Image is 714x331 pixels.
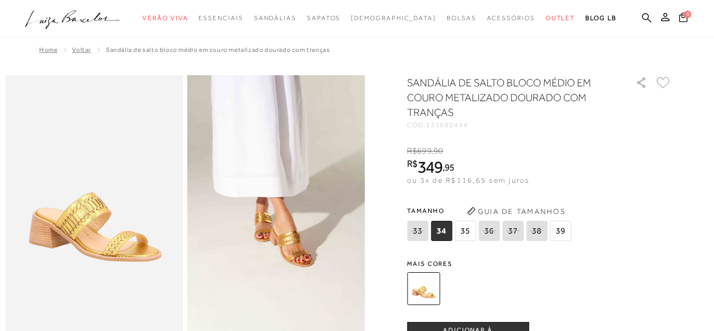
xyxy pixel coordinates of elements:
[676,12,691,26] button: 0
[442,163,455,172] i: ,
[254,8,296,28] a: noSubCategoriesText
[142,14,188,22] span: Verão Viva
[407,272,440,305] img: SANDÁLIA DE SALTO BLOCO MÉDIO EM COURO METALIZADO DOURADO COM TRANÇAS
[487,14,535,22] span: Acessórios
[502,221,523,241] span: 37
[307,8,340,28] a: noSubCategoriesText
[455,221,476,241] span: 35
[431,221,452,241] span: 34
[526,221,547,241] span: 38
[487,8,535,28] a: noSubCategoriesText
[39,46,57,53] a: Home
[407,203,574,219] span: Tamanho
[550,221,571,241] span: 39
[106,46,330,53] span: SANDÁLIA DE SALTO BLOCO MÉDIO EM COURO METALIZADO DOURADO COM TRANÇAS
[546,8,575,28] a: noSubCategoriesText
[447,8,476,28] a: noSubCategoriesText
[407,159,418,168] i: R$
[433,146,443,156] span: 90
[585,14,616,22] span: BLOG LB
[198,14,243,22] span: Essenciais
[407,261,672,267] span: Mais cores
[351,8,436,28] a: noSubCategoriesText
[142,8,188,28] a: noSubCategoriesText
[407,146,417,156] i: R$
[426,121,468,129] span: 131500444
[407,122,619,128] div: CÓD:
[463,203,569,220] button: Guia de Tamanhos
[445,162,455,173] span: 95
[351,14,436,22] span: [DEMOGRAPHIC_DATA]
[432,146,444,156] i: ,
[407,75,605,120] h1: SANDÁLIA DE SALTO BLOCO MÉDIO EM COURO METALIZADO DOURADO COM TRANÇAS
[407,176,529,184] span: ou 3x de R$116,65 sem juros
[417,146,431,156] span: 699
[407,221,428,241] span: 33
[307,14,340,22] span: Sapatos
[254,14,296,22] span: Sandálias
[585,8,616,28] a: BLOG LB
[546,14,575,22] span: Outlet
[478,221,500,241] span: 36
[418,157,442,176] span: 349
[198,8,243,28] a: noSubCategoriesText
[447,14,476,22] span: Bolsas
[72,46,91,53] a: Voltar
[684,11,691,18] span: 0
